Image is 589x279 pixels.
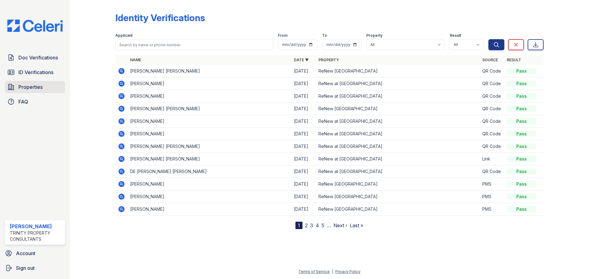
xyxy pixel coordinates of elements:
span: ID Verifications [18,69,53,76]
td: ReNew at [GEOGRAPHIC_DATA] [316,115,480,128]
a: Property [318,58,339,62]
a: ID Verifications [5,66,65,78]
td: [DATE] [291,65,316,77]
td: ReNew [GEOGRAPHIC_DATA] [316,65,480,77]
td: QR Code [480,165,504,178]
td: QR Code [480,128,504,140]
div: Trinity Property Consultants [10,230,63,242]
td: [PERSON_NAME] [128,128,291,140]
div: Pass [507,131,536,137]
div: Pass [507,81,536,87]
span: Doc Verifications [18,54,58,61]
td: ReNew [GEOGRAPHIC_DATA] [316,190,480,203]
div: Pass [507,168,536,175]
td: [DATE] [291,115,316,128]
td: ReNew at [GEOGRAPHIC_DATA] [316,128,480,140]
td: Link [480,153,504,165]
span: Account [16,250,35,257]
td: [PERSON_NAME] [128,77,291,90]
a: Source [482,58,498,62]
td: QR Code [480,140,504,153]
td: PMS [480,190,504,203]
a: Properties [5,81,65,93]
td: [DATE] [291,203,316,216]
td: [PERSON_NAME] [128,178,291,190]
a: 2 [305,222,308,228]
a: 5 [321,222,324,228]
label: Property [366,33,383,38]
td: QR Code [480,90,504,103]
label: Result [450,33,461,38]
td: [PERSON_NAME] [128,203,291,216]
a: 4 [316,222,319,228]
div: Pass [507,156,536,162]
div: Pass [507,118,536,124]
td: [PERSON_NAME] [128,190,291,203]
td: ReNew [GEOGRAPHIC_DATA] [316,103,480,115]
td: [PERSON_NAME] [PERSON_NAME] [128,153,291,165]
td: QR Code [480,65,504,77]
div: Identity Verifications [115,12,205,23]
td: [DATE] [291,165,316,178]
div: Pass [507,93,536,99]
a: Last » [350,222,363,228]
a: Result [507,58,521,62]
div: Pass [507,194,536,200]
td: [DATE] [291,153,316,165]
td: ReNew at [GEOGRAPHIC_DATA] [316,90,480,103]
div: Pass [507,68,536,74]
a: FAQ [5,96,65,108]
td: [DATE] [291,178,316,190]
span: Sign out [16,264,35,272]
a: Sign out [2,262,67,274]
a: Privacy Policy [335,269,360,274]
span: … [327,222,331,229]
input: Search by name or phone number [115,39,273,50]
a: 3 [310,222,313,228]
a: Terms of Service [298,269,330,274]
div: [PERSON_NAME] [10,223,63,230]
td: QR Code [480,115,504,128]
td: ReNew [GEOGRAPHIC_DATA] [316,203,480,216]
td: QR Code [480,103,504,115]
td: PMS [480,178,504,190]
span: Properties [18,83,43,91]
td: [DATE] [291,90,316,103]
td: ReNew at [GEOGRAPHIC_DATA] [316,77,480,90]
td: [DATE] [291,190,316,203]
a: Doc Verifications [5,51,65,64]
td: [PERSON_NAME] [PERSON_NAME] [128,65,291,77]
img: CE_Logo_Blue-a8612792a0a2168367f1c8372b55b34899dd931a85d93a1a3d3e32e68fde9ad4.png [2,20,67,32]
td: ReNew at [GEOGRAPHIC_DATA] [316,153,480,165]
label: From [278,33,287,38]
div: Pass [507,143,536,149]
label: Applicant [115,33,133,38]
td: ReNew at [GEOGRAPHIC_DATA] [316,140,480,153]
td: [PERSON_NAME] [PERSON_NAME] [128,140,291,153]
td: [DATE] [291,77,316,90]
div: 1 [295,222,302,229]
td: QR Code [480,77,504,90]
div: Pass [507,106,536,112]
td: ReNew at [GEOGRAPHIC_DATA] [316,165,480,178]
td: DE [PERSON_NAME] [PERSON_NAME] [128,165,291,178]
a: Date ▼ [294,58,309,62]
label: To [322,33,327,38]
a: Account [2,247,67,259]
td: ReNew [GEOGRAPHIC_DATA] [316,178,480,190]
td: [PERSON_NAME] [128,90,291,103]
div: Pass [507,206,536,212]
a: Name [130,58,141,62]
td: [DATE] [291,128,316,140]
span: FAQ [18,98,28,105]
td: [DATE] [291,140,316,153]
td: [PERSON_NAME] [128,115,291,128]
a: Next › [333,222,347,228]
div: Pass [507,181,536,187]
div: | [332,269,333,274]
td: [PERSON_NAME] [PERSON_NAME] [128,103,291,115]
td: [DATE] [291,103,316,115]
td: PMS [480,203,504,216]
